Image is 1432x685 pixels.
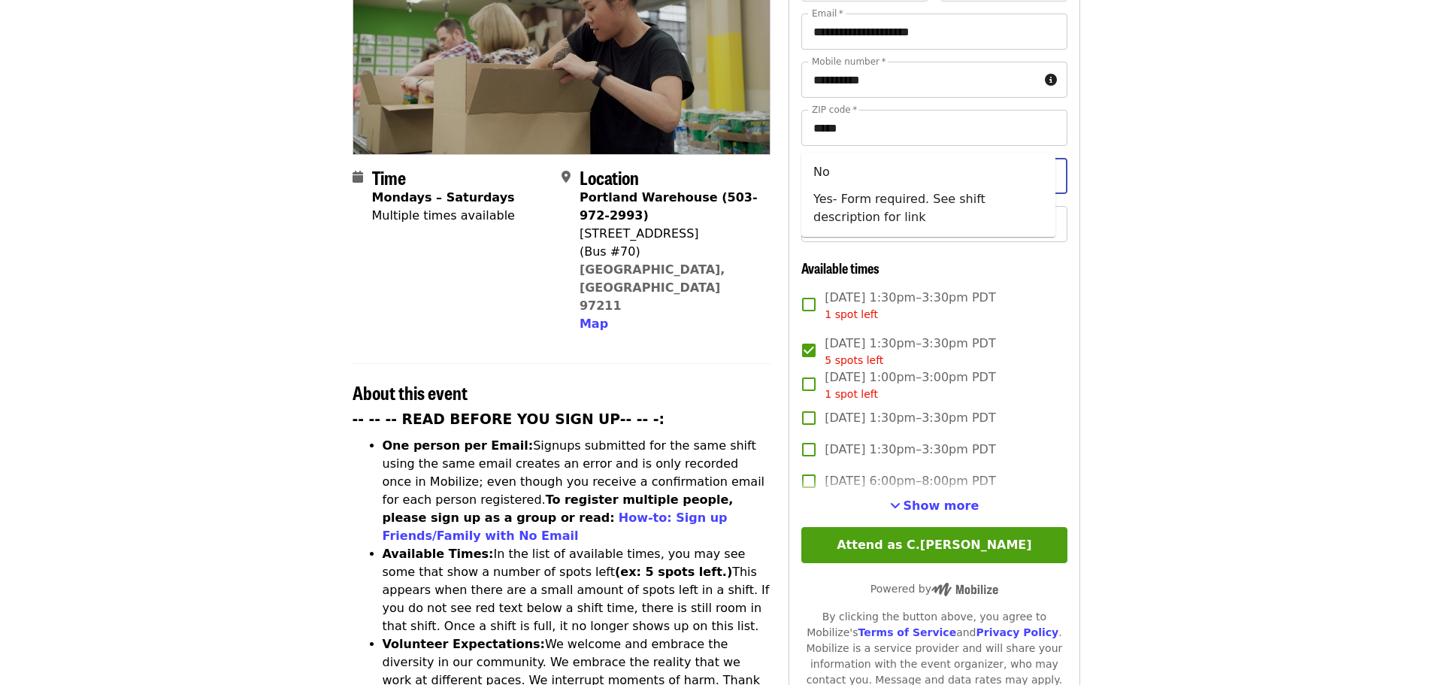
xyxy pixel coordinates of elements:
span: Location [580,164,639,190]
img: Powered by Mobilize [931,583,998,596]
a: How-to: Sign up Friends/Family with No Email [383,511,728,543]
div: [STREET_ADDRESS] [580,225,758,243]
span: Map [580,317,608,331]
strong: Available Times: [383,547,494,561]
i: map-marker-alt icon [562,170,571,184]
label: ZIP code [812,105,857,114]
span: [DATE] 1:00pm–3:00pm PDT [825,368,995,402]
button: Map [580,315,608,333]
a: Privacy Policy [976,626,1058,638]
span: [DATE] 1:30pm–3:30pm PDT [825,441,995,459]
li: In the list of available times, you may see some that show a number of spots left This appears wh... [383,545,771,635]
span: [DATE] 1:30pm–3:30pm PDT [825,335,995,368]
button: Attend as C.[PERSON_NAME] [801,527,1067,563]
strong: Volunteer Expectations: [383,637,546,651]
span: [DATE] 1:30pm–3:30pm PDT [825,409,995,427]
a: Terms of Service [858,626,956,638]
span: Powered by [870,583,998,595]
i: calendar icon [353,170,363,184]
span: 1 spot left [825,388,878,400]
div: Multiple times available [372,207,515,225]
strong: (ex: 5 spots left.) [615,565,732,579]
i: circle-info icon [1045,73,1057,87]
strong: To register multiple people, please sign up as a group or read: [383,493,734,525]
input: ZIP code [801,110,1067,146]
input: Email [801,14,1067,50]
button: Close [1041,165,1062,186]
label: Mobile number [812,57,886,66]
span: Show more [904,499,979,513]
a: [GEOGRAPHIC_DATA], [GEOGRAPHIC_DATA] 97211 [580,262,725,313]
strong: -- -- -- READ BEFORE YOU SIGN UP-- -- -: [353,411,665,427]
li: Signups submitted for the same shift using the same email creates an error and is only recorded o... [383,437,771,545]
span: [DATE] 1:30pm–3:30pm PDT [825,289,995,323]
span: 5 spots left [825,354,883,366]
strong: Portland Warehouse (503-972-2993) [580,190,758,223]
strong: One person per Email: [383,438,534,453]
span: [DATE] 6:00pm–8:00pm PDT [825,472,995,490]
span: Available times [801,258,879,277]
input: Mobile number [801,62,1038,98]
button: See more timeslots [890,497,979,515]
label: Email [812,9,843,18]
span: Time [372,164,406,190]
strong: Mondays – Saturdays [372,190,515,205]
li: Yes- Form required. See shift description for link [801,186,1055,231]
span: About this event [353,379,468,405]
li: No [801,159,1055,186]
span: 1 spot left [825,308,878,320]
div: (Bus #70) [580,243,758,261]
